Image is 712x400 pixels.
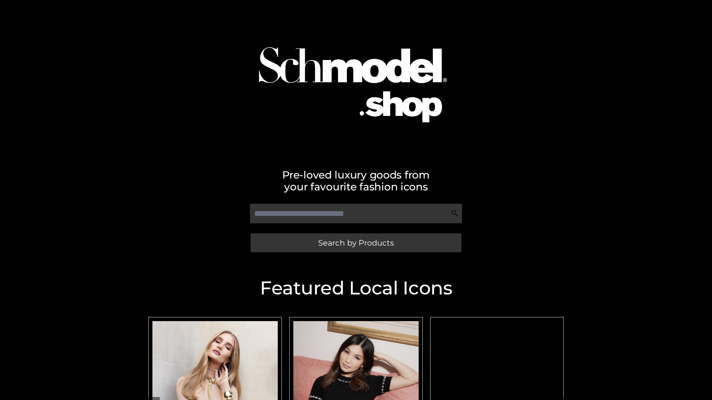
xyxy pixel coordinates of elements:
[145,169,567,193] h2: Pre-loved luxury goods from your favourite fashion icons
[451,210,458,217] img: Search Icon
[145,279,567,297] h2: Featured Local Icons​
[318,239,394,247] span: Search by Products
[251,233,461,252] a: Search by Products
